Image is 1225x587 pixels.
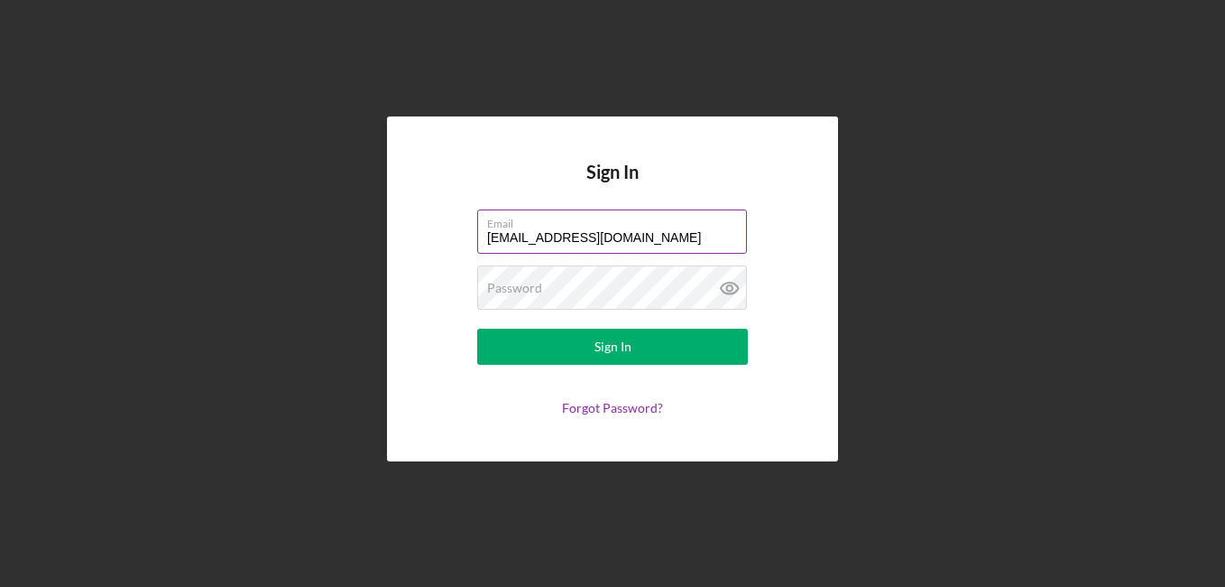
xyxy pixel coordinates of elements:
div: Sign In [594,329,631,365]
button: Sign In [477,329,748,365]
label: Password [487,281,542,295]
a: Forgot Password? [562,400,663,415]
label: Email [487,210,747,230]
h4: Sign In [586,162,639,210]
